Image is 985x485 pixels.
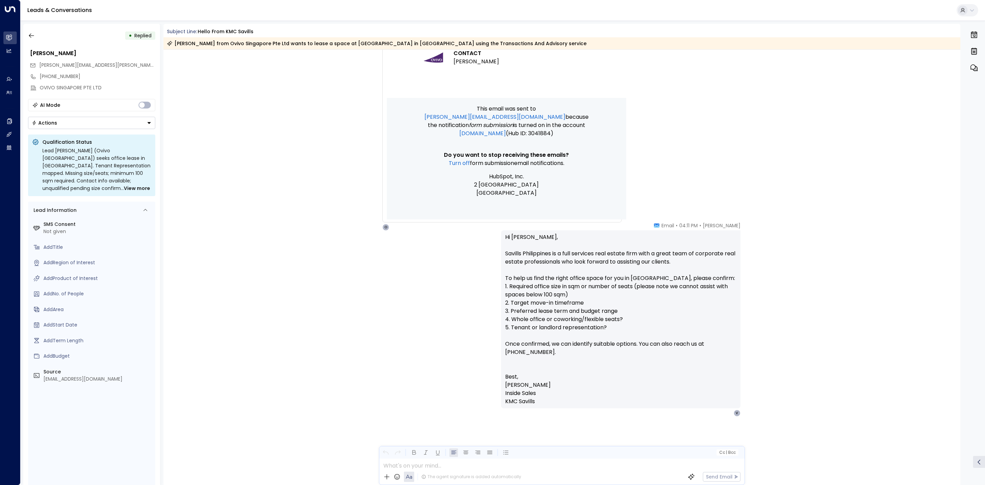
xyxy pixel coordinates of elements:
[43,221,153,228] label: SMS Consent
[719,450,735,455] span: Cc Bcc
[454,49,499,58] h3: CONTACT
[42,147,151,192] div: Lead [PERSON_NAME] (Ovivo [GEOGRAPHIC_DATA]) seeks office lease in [GEOGRAPHIC_DATA]. Tenant Repr...
[421,159,592,167] p: email notifications.
[32,120,57,126] div: Actions
[198,28,253,35] div: Hello from KMC Savills
[676,222,678,229] span: •
[28,117,155,129] button: Actions
[39,62,155,69] span: victor.pasia@ovivowater.com
[40,84,155,91] div: OVIVO SINGAPORE PTE LTD
[43,353,153,360] div: AddBudget
[381,448,390,457] button: Undo
[444,151,569,159] span: Do you want to stop receiving these emails?
[39,62,194,68] span: [PERSON_NAME][EMAIL_ADDRESS][PERSON_NAME][DOMAIN_NAME]
[421,105,592,138] p: This email was sent to because the notification is turned on in the account (Hub ID: 3041884)
[124,184,150,192] span: View more
[167,40,587,47] div: [PERSON_NAME] from Ovivo Singapore Pte Ltd wants to lease a space at [GEOGRAPHIC_DATA] in [GEOGRA...
[43,228,153,235] div: Not given
[30,49,155,58] div: [PERSON_NAME]
[167,28,197,35] span: Subject Line:
[43,375,153,383] div: [EMAIL_ADDRESS][DOMAIN_NAME]
[393,448,402,457] button: Redo
[40,73,155,80] div: [PHONE_NUMBER]
[31,207,77,214] div: Lead Information
[743,222,757,236] img: 78_headshot.jpg
[679,222,698,229] span: 04:11 PM
[42,139,151,145] p: Qualification Status
[43,259,153,266] div: AddRegion of Interest
[43,290,153,297] div: AddNo. of People
[43,244,153,251] div: AddTitle
[129,29,132,42] div: •
[726,450,727,455] span: |
[699,222,701,229] span: •
[505,397,535,406] span: KMC Savills
[424,113,565,121] a: [PERSON_NAME][EMAIL_ADDRESS][DOMAIN_NAME]
[734,410,740,417] div: V
[703,222,740,229] span: [PERSON_NAME]
[28,117,155,129] div: Button group with a nested menu
[505,381,551,389] span: [PERSON_NAME]
[505,389,536,397] span: Inside Sales
[449,159,470,167] a: Turn off
[470,159,514,167] span: Form submission
[716,449,738,456] button: Cc|Bcc
[459,129,506,138] a: [DOMAIN_NAME]
[661,222,674,229] span: Email
[27,6,92,14] a: Leads & Conversations
[43,306,153,313] div: AddArea
[43,368,153,375] label: Source
[469,121,513,129] span: Form submission
[421,173,592,197] p: HubSpot, Inc. 2 [GEOGRAPHIC_DATA] [GEOGRAPHIC_DATA]
[43,321,153,329] div: AddStart Date
[43,275,153,282] div: AddProduct of Interest
[40,102,60,109] div: AI Mode
[134,32,152,39] span: Replied
[454,58,499,66] li: [PERSON_NAME]
[421,45,446,70] img: VICTOR PASIA
[43,337,153,344] div: AddTerm Length
[505,233,736,365] p: Hi [PERSON_NAME], Savills Philippines is a full services real estate firm with a great team of co...
[505,373,518,381] span: Best,
[421,474,521,480] div: The agent signature is added automatically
